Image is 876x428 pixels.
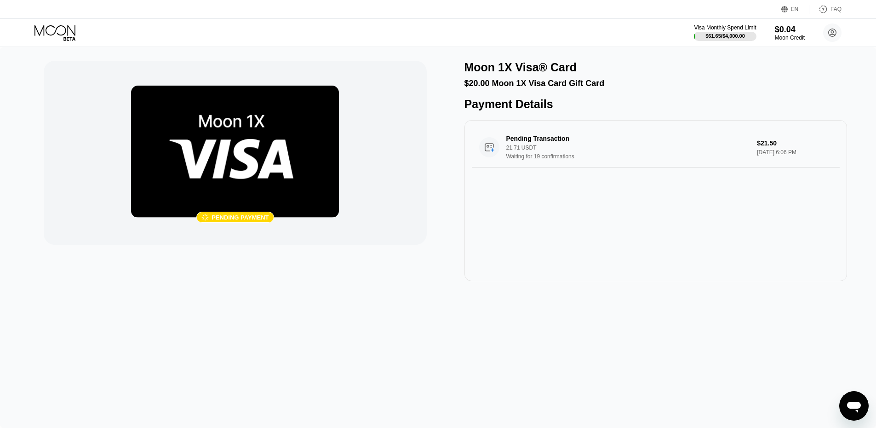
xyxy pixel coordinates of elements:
[775,25,805,41] div: $0.04Moon Credit
[694,24,756,41] div: Visa Monthly Spend Limit$61.65/$4,000.00
[464,79,847,88] div: $20.00 Moon 1X Visa Card Gift Card
[506,135,733,142] div: Pending Transaction
[775,35,805,41] div: Moon Credit
[775,25,805,35] div: $0.04
[830,6,842,12] div: FAQ
[809,5,842,14] div: FAQ
[472,127,840,168] div: Pending Transaction21.71 USDTWaiting for 19 confirmations$21.50[DATE] 6:06 PM
[201,214,209,221] div: 
[694,24,756,31] div: Visa Monthly Spend Limit
[464,61,577,74] div: Moon 1X Visa® Card
[506,153,750,160] div: Waiting for 19 confirmations
[839,391,869,421] iframe: Кнопка запуска окна обмена сообщениями
[464,98,847,111] div: Payment Details
[791,6,799,12] div: EN
[506,145,750,151] div: 21.71 USDT
[705,33,745,39] div: $61.65 / $4,000.00
[757,149,832,156] div: [DATE] 6:06 PM
[757,139,832,147] div: $21.50
[781,5,809,14] div: EN
[212,214,269,221] div: Pending payment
